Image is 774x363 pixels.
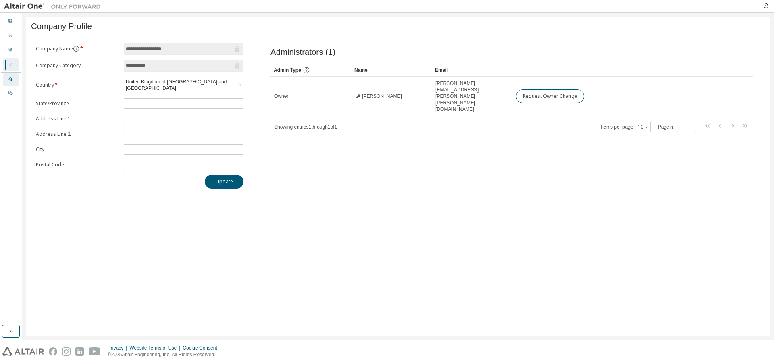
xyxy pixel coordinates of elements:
[124,77,243,93] div: United Kingdom of [GEOGRAPHIC_DATA] and [GEOGRAPHIC_DATA]
[36,131,119,137] label: Address Line 2
[4,2,105,10] img: Altair One
[2,347,44,356] img: altair_logo.svg
[3,87,19,100] div: On Prem
[36,46,119,52] label: Company Name
[3,29,19,42] div: Users
[125,77,236,93] div: United Kingdom of [GEOGRAPHIC_DATA] and [GEOGRAPHIC_DATA]
[3,44,19,57] div: User Profile
[658,122,696,132] span: Page n.
[89,347,100,356] img: youtube.svg
[108,345,129,351] div: Privacy
[274,124,337,130] span: Showing entries 1 through 1 of 1
[638,124,649,130] button: 10
[3,15,19,28] div: Dashboard
[362,93,402,100] span: [PERSON_NAME]
[274,67,301,73] span: Admin Type
[31,22,92,31] span: Company Profile
[36,100,119,107] label: State/Province
[108,351,222,358] p: © 2025 Altair Engineering, Inc. All Rights Reserved.
[601,122,651,132] span: Items per page
[3,58,19,71] div: Company Profile
[36,82,119,88] label: Country
[73,46,79,52] button: information
[435,64,509,77] div: Email
[354,64,429,77] div: Name
[3,73,19,86] div: Managed
[270,48,335,57] span: Administrators (1)
[49,347,57,356] img: facebook.svg
[62,347,71,356] img: instagram.svg
[36,116,119,122] label: Address Line 1
[75,347,84,356] img: linkedin.svg
[274,93,288,100] span: Owner
[36,162,119,168] label: Postal Code
[36,146,119,153] label: City
[516,89,584,103] button: Request Owner Change
[205,175,243,189] button: Update
[36,62,119,69] label: Company Category
[183,345,222,351] div: Cookie Consent
[435,80,509,112] span: [PERSON_NAME][EMAIL_ADDRESS][PERSON_NAME][PERSON_NAME][DOMAIN_NAME]
[129,345,183,351] div: Website Terms of Use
